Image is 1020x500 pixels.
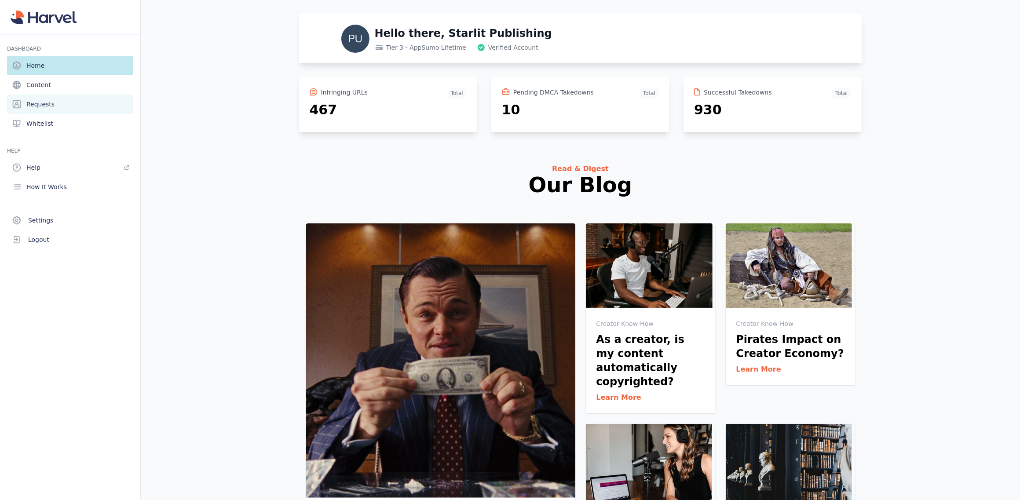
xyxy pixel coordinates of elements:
[640,88,659,99] span: Total
[26,182,67,191] span: How It Works
[502,102,659,118] h2: 10
[447,88,467,99] span: Total
[7,56,133,75] a: Home
[26,100,55,109] span: Requests
[832,88,851,99] span: Total
[26,61,44,70] span: Home
[7,147,133,154] h3: HELP
[7,75,133,95] a: Content
[375,26,552,41] h1: Hello there, Starlit Publishing
[7,230,133,249] button: Logout
[26,80,51,89] span: Content
[7,95,133,114] a: Requests
[736,320,793,327] span: Creator Know-How
[694,102,851,118] h2: 930
[7,211,133,230] a: Settings
[596,332,705,389] h2: As a creator, is my content automatically copyrighted?
[11,11,77,24] img: Harvel
[552,164,609,173] span: Read & Digest
[596,320,654,327] span: Creator Know-How
[321,88,368,99] h3: Infringing URLs
[704,88,772,99] h3: Successful Takedowns
[513,88,594,99] h3: Pending DMCA Takedowns
[596,393,641,401] a: Learn More
[306,174,855,195] h2: Our Blog
[7,45,133,52] h3: Dashboard
[7,158,133,177] a: Help
[736,332,845,361] h2: Pirates Impact on Creator Economy?
[26,119,53,128] span: Whitelist
[477,43,538,52] dd: Verified account
[7,177,133,197] a: How It Works
[28,235,49,244] span: Logout
[310,102,467,118] h2: 467
[26,163,40,172] span: Help
[28,216,53,225] span: Settings
[375,43,466,52] dd: Tier 3 - AppSumo Lifetime
[736,365,781,373] a: Learn More
[7,114,133,133] a: Whitelist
